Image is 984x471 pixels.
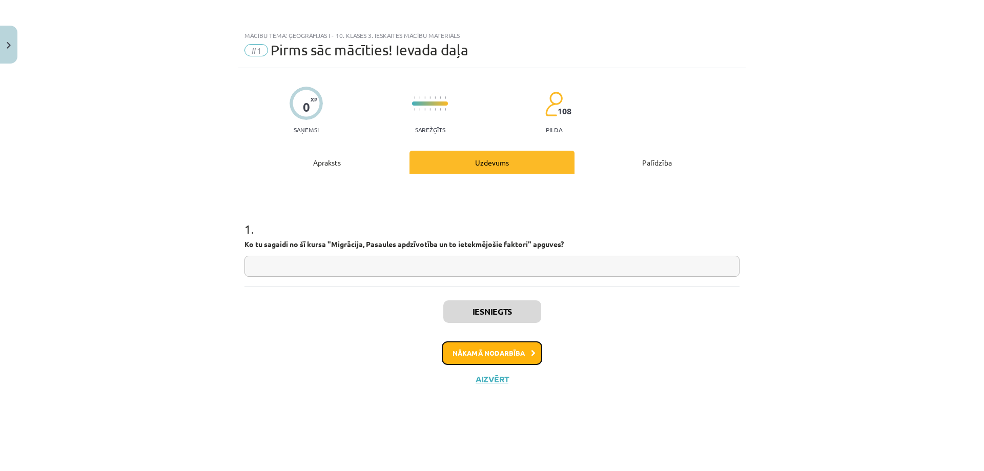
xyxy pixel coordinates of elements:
div: Uzdevums [409,151,575,174]
span: Pirms sāc mācīties! Ievada daļa [271,42,468,58]
div: 0 [303,100,310,114]
img: icon-short-line-57e1e144782c952c97e751825c79c345078a6d821885a25fce030b3d8c18986b.svg [424,108,425,111]
span: 108 [558,107,571,116]
p: Sarežģīts [415,126,445,133]
p: Saņemsi [290,126,323,133]
img: icon-short-line-57e1e144782c952c97e751825c79c345078a6d821885a25fce030b3d8c18986b.svg [414,96,415,99]
img: icon-short-line-57e1e144782c952c97e751825c79c345078a6d821885a25fce030b3d8c18986b.svg [445,108,446,111]
span: #1 [244,44,268,56]
img: icon-short-line-57e1e144782c952c97e751825c79c345078a6d821885a25fce030b3d8c18986b.svg [435,108,436,111]
div: Apraksts [244,151,409,174]
button: Aizvērt [473,374,511,384]
b: Ko tu sagaidi no šī kursa "Migrācija, Pasaules apdzīvotība un to ietekmējošie faktori" apguves? [244,239,564,249]
p: pilda [546,126,562,133]
img: students-c634bb4e5e11cddfef0936a35e636f08e4e9abd3cc4e673bd6f9a4125e45ecb1.svg [545,91,563,117]
img: icon-short-line-57e1e144782c952c97e751825c79c345078a6d821885a25fce030b3d8c18986b.svg [419,108,420,111]
img: icon-short-line-57e1e144782c952c97e751825c79c345078a6d821885a25fce030b3d8c18986b.svg [440,96,441,99]
img: icon-short-line-57e1e144782c952c97e751825c79c345078a6d821885a25fce030b3d8c18986b.svg [429,108,430,111]
img: icon-short-line-57e1e144782c952c97e751825c79c345078a6d821885a25fce030b3d8c18986b.svg [440,108,441,111]
button: Iesniegts [443,300,541,323]
img: icon-short-line-57e1e144782c952c97e751825c79c345078a6d821885a25fce030b3d8c18986b.svg [429,96,430,99]
div: Mācību tēma: Ģeogrāfijas i - 10. klases 3. ieskaites mācību materiāls [244,32,740,39]
span: XP [311,96,317,102]
img: icon-short-line-57e1e144782c952c97e751825c79c345078a6d821885a25fce030b3d8c18986b.svg [435,96,436,99]
img: icon-short-line-57e1e144782c952c97e751825c79c345078a6d821885a25fce030b3d8c18986b.svg [414,108,415,111]
button: Nākamā nodarbība [442,341,542,365]
div: Palīdzība [575,151,740,174]
img: icon-close-lesson-0947bae3869378f0d4975bcd49f059093ad1ed9edebbc8119c70593378902aed.svg [7,42,11,49]
img: icon-short-line-57e1e144782c952c97e751825c79c345078a6d821885a25fce030b3d8c18986b.svg [419,96,420,99]
h1: 1 . [244,204,740,236]
img: icon-short-line-57e1e144782c952c97e751825c79c345078a6d821885a25fce030b3d8c18986b.svg [445,96,446,99]
img: icon-short-line-57e1e144782c952c97e751825c79c345078a6d821885a25fce030b3d8c18986b.svg [424,96,425,99]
